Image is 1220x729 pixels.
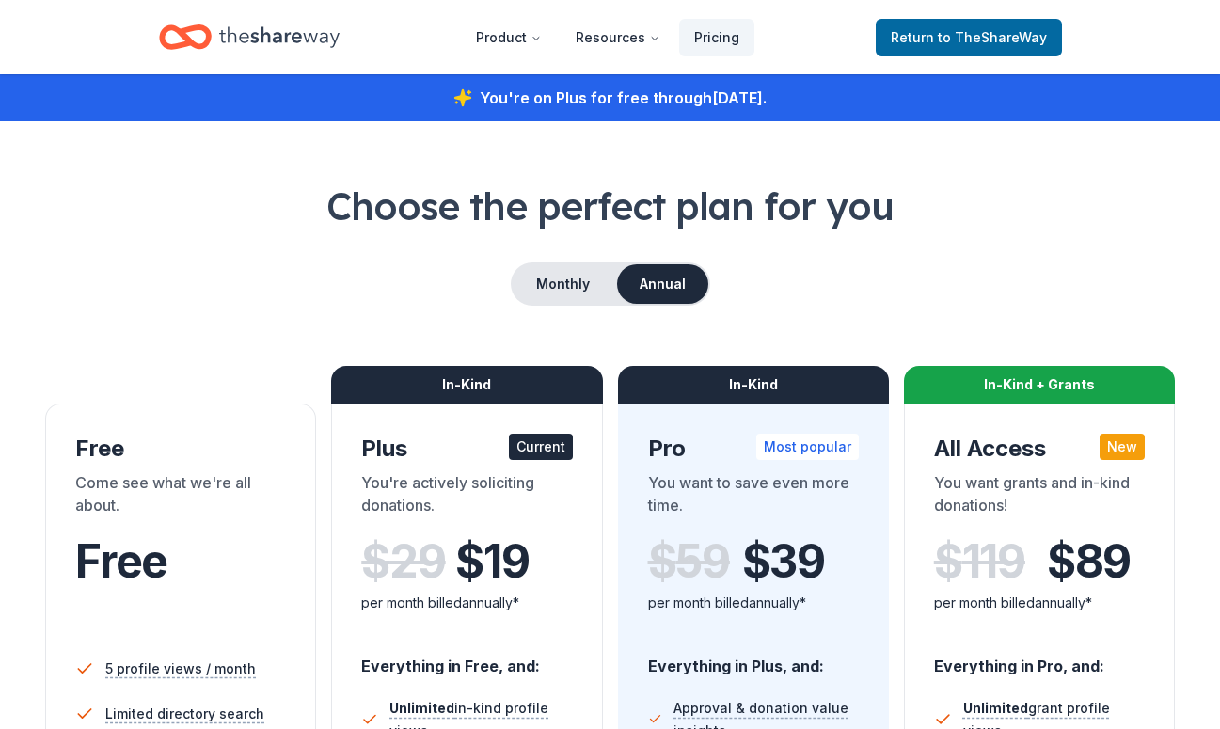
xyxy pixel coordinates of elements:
[75,434,286,464] div: Free
[461,19,557,56] button: Product
[934,434,1145,464] div: All Access
[756,434,859,460] div: Most popular
[105,703,264,725] span: Limited directory search
[891,26,1047,49] span: Return
[513,264,613,304] button: Monthly
[648,592,859,614] div: per month billed annually*
[876,19,1062,56] a: Returnto TheShareWay
[509,434,573,460] div: Current
[963,700,1028,716] span: Unlimited
[618,366,889,404] div: In-Kind
[361,434,572,464] div: Plus
[934,639,1145,678] div: Everything in Pro, and:
[159,15,340,59] a: Home
[461,15,754,59] nav: Main
[75,471,286,524] div: Come see what we're all about.
[389,700,454,716] span: Unlimited
[75,533,167,589] span: Free
[934,592,1145,614] div: per month billed annually*
[648,639,859,678] div: Everything in Plus, and:
[1100,434,1145,460] div: New
[938,29,1047,45] span: to TheShareWay
[105,658,256,680] span: 5 profile views / month
[679,19,754,56] a: Pricing
[617,264,708,304] button: Annual
[1047,535,1131,588] span: $ 89
[934,471,1145,524] div: You want grants and in-kind donations!
[331,366,602,404] div: In-Kind
[361,639,572,678] div: Everything in Free, and:
[742,535,825,588] span: $ 39
[904,366,1175,404] div: In-Kind + Grants
[648,434,859,464] div: Pro
[648,471,859,524] div: You want to save even more time.
[361,471,572,524] div: You're actively soliciting donations.
[361,592,572,614] div: per month billed annually*
[455,535,529,588] span: $ 19
[45,180,1175,232] h1: Choose the perfect plan for you
[561,19,675,56] button: Resources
